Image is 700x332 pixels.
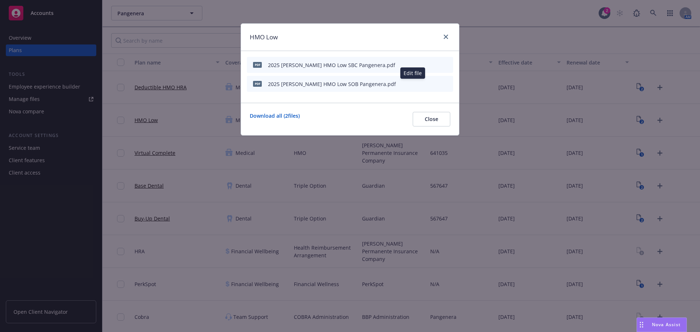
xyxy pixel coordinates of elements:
[442,32,450,41] a: close
[400,67,425,79] div: Edit file
[253,81,262,86] span: pdf
[432,61,439,69] button: preview file
[420,61,426,69] button: download file
[420,80,426,88] button: download file
[637,317,687,332] button: Nova Assist
[253,62,262,67] span: pdf
[250,112,300,126] a: Download all ( 2 files)
[444,80,450,88] button: archive file
[432,80,439,88] button: preview file
[268,80,396,88] div: 2025 [PERSON_NAME] HMO Low SOB Pangenera.pdf
[425,116,438,122] span: Close
[250,32,278,42] h1: HMO Low
[413,112,450,126] button: Close
[444,61,450,69] button: archive file
[637,318,646,332] div: Drag to move
[268,61,395,69] div: 2025 [PERSON_NAME] HMO Low SBC Pangenera.pdf
[652,321,681,328] span: Nova Assist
